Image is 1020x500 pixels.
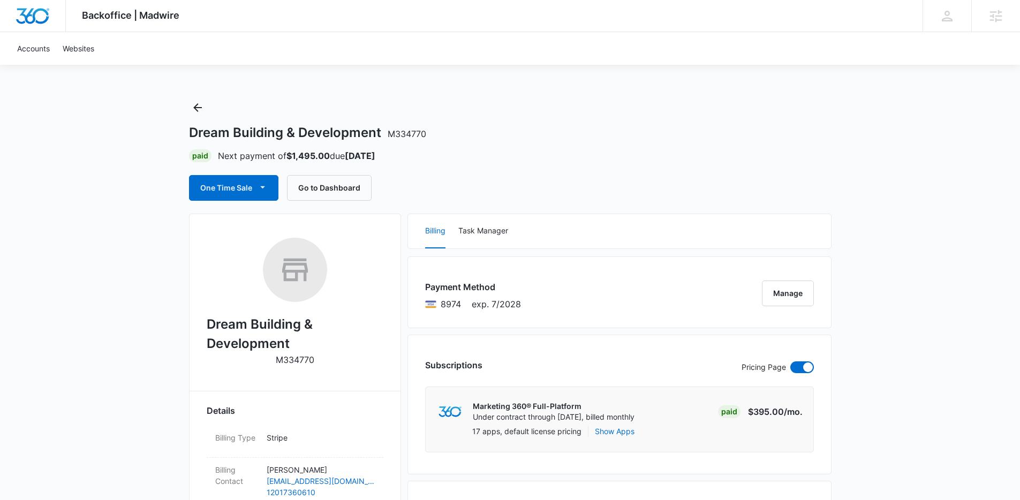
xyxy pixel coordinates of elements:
button: Billing [425,214,445,248]
a: 12017360610 [267,487,375,498]
button: Show Apps [595,426,634,437]
p: Marketing 360® Full-Platform [473,401,634,412]
div: Paid [718,405,741,418]
span: M334770 [388,128,426,139]
a: [EMAIL_ADDRESS][DOMAIN_NAME] [267,475,375,487]
img: marketing360Logo [439,406,462,418]
button: Back [189,99,206,116]
dt: Billing Contact [215,464,258,487]
strong: [DATE] [345,150,375,161]
a: Websites [56,32,101,65]
h3: Payment Method [425,281,521,293]
p: Next payment of due [218,149,375,162]
div: Paid [189,149,211,162]
span: Visa ending with [441,298,461,310]
h2: Dream Building & Development [207,315,383,353]
div: Billing TypeStripe [207,426,383,458]
p: Stripe [267,432,375,443]
span: Backoffice | Madwire [82,10,179,21]
a: Accounts [11,32,56,65]
button: Go to Dashboard [287,175,372,201]
button: One Time Sale [189,175,278,201]
p: $395.00 [748,405,803,418]
strong: $1,495.00 [286,150,330,161]
p: 17 apps, default license pricing [472,426,581,437]
span: Details [207,404,235,417]
h3: Subscriptions [425,359,482,372]
button: Task Manager [458,214,508,248]
dt: Billing Type [215,432,258,443]
button: Manage [762,281,814,306]
span: exp. 7/2028 [472,298,521,310]
p: M334770 [276,353,314,366]
p: [PERSON_NAME] [267,464,375,475]
p: Under contract through [DATE], billed monthly [473,412,634,422]
p: Pricing Page [742,361,786,373]
span: /mo. [784,406,803,417]
h1: Dream Building & Development [189,125,426,141]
